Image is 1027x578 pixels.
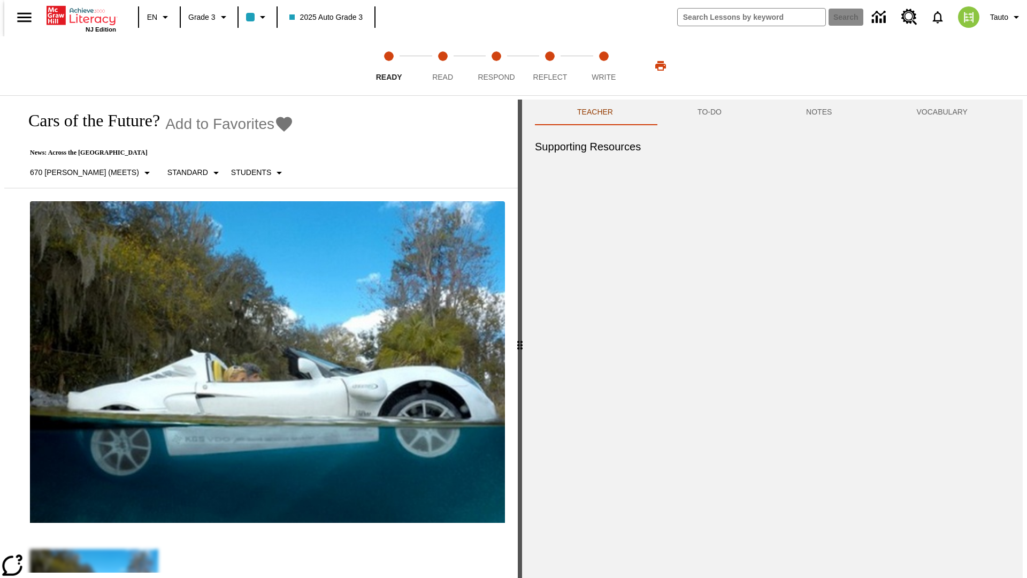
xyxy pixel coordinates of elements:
button: Class color is light blue. Change class color [242,7,273,27]
button: Profile/Settings [986,7,1027,27]
button: Respond step 3 of 5 [465,36,527,95]
p: 670 [PERSON_NAME] (Meets) [30,167,139,178]
button: TO-DO [655,100,764,125]
a: Data Center [865,3,895,32]
span: Ready [376,73,402,81]
div: Instructional Panel Tabs [535,100,1010,125]
span: Read [432,73,453,81]
img: avatar image [958,6,979,28]
span: Tauto [990,12,1008,23]
button: VOCABULARY [874,100,1010,125]
span: Reflect [533,73,568,81]
p: News: Across the [GEOGRAPHIC_DATA] [17,149,294,157]
button: Select a new avatar [952,3,986,31]
input: search field [678,9,825,26]
span: NJ Edition [86,26,116,33]
div: Press Enter or Spacebar and then press right and left arrow keys to move the slider [518,100,522,578]
button: Scaffolds, Standard [163,163,227,182]
div: Home [47,4,116,33]
span: Respond [478,73,515,81]
span: 2025 Auto Grade 3 [289,12,363,23]
p: Students [231,167,271,178]
span: Grade 3 [188,12,216,23]
span: Write [592,73,616,81]
a: Resource Center, Will open in new tab [895,3,924,32]
button: Print [643,56,678,75]
button: Write step 5 of 5 [573,36,635,95]
div: reading [4,100,518,573]
p: Standard [167,167,208,178]
h1: Cars of the Future? [17,111,160,131]
span: EN [147,12,157,23]
h6: Supporting Resources [535,138,1010,155]
button: Add to Favorites - Cars of the Future? [165,115,294,133]
button: Language: EN, Select a language [142,7,177,27]
button: Reflect step 4 of 5 [519,36,581,95]
button: Grade: Grade 3, Select a grade [184,7,234,27]
button: Ready step 1 of 5 [358,36,420,95]
button: NOTES [764,100,874,125]
div: activity [522,100,1023,578]
button: Select Lexile, 670 Lexile (Meets) [26,163,158,182]
button: Select Student [227,163,290,182]
button: Open side menu [9,2,40,33]
a: Notifications [924,3,952,31]
img: High-tech automobile treading water. [30,201,505,523]
button: Read step 2 of 5 [411,36,473,95]
span: Add to Favorites [165,116,274,133]
button: Teacher [535,100,655,125]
